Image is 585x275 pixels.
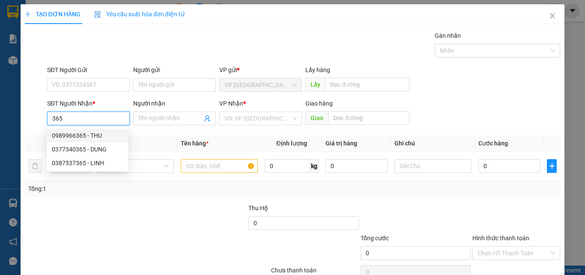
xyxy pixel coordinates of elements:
span: Cước hàng [478,140,508,147]
span: Lấy hàng [305,66,330,73]
span: VP Sài Gòn [224,79,297,91]
div: 0387537365 - LINH [47,156,128,170]
span: Định lượng [276,140,307,147]
div: SĐT Người Nhận [47,99,130,108]
span: plus [25,11,31,17]
button: Close [540,4,564,28]
input: Ghi Chú [394,159,472,173]
span: plus [547,163,556,169]
div: 0377340365 - DUNG [47,142,128,156]
span: close [549,12,556,19]
span: Tên hàng [181,140,209,147]
div: SĐT Người Gửi [47,65,130,75]
span: Thu Hộ [248,205,268,212]
img: icon [94,11,101,18]
input: 0 [325,159,387,173]
span: Yêu cầu xuất hóa đơn điện tử [94,11,185,18]
button: plus [547,159,557,173]
div: 0989966365 - THU [47,129,128,142]
span: Khác [102,160,169,172]
div: Người nhận [133,99,216,108]
div: Tổng: 1 [28,184,227,193]
input: VD: Bàn, Ghế [181,159,258,173]
label: Hình thức thanh toán [472,235,529,242]
span: TẠO ĐƠN HÀNG [25,11,81,18]
span: kg [310,159,319,173]
span: Giao hàng [305,100,333,107]
button: delete [28,159,42,173]
input: Dọc đường [328,111,409,125]
div: 0387537365 - LINH [52,158,123,168]
th: Ghi chú [391,135,475,152]
span: Lấy [305,78,325,91]
label: Gán nhãn [435,32,461,39]
div: 0377340365 - DUNG [52,145,123,154]
span: VP Nhận [219,100,243,107]
span: Giao [305,111,328,125]
span: user-add [204,115,211,122]
input: Dọc đường [325,78,409,91]
div: VP gửi [219,65,302,75]
div: 0989966365 - THU [52,131,123,140]
span: Tổng cước [361,235,389,242]
div: Người gửi [133,65,216,75]
span: Giá trị hàng [325,140,357,147]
